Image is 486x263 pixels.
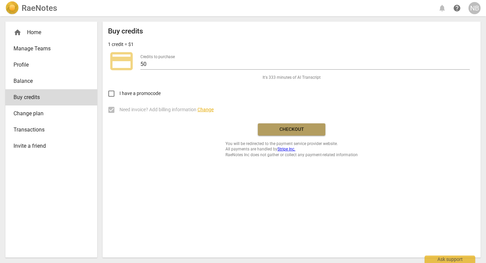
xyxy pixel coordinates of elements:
[108,48,135,75] span: credit_card
[13,142,84,150] span: Invite a friend
[108,27,143,35] h2: Buy credits
[453,4,461,12] span: help
[277,147,295,151] a: Stripe Inc.
[451,2,463,14] a: Help
[119,90,161,97] span: I have a promocode
[5,122,97,138] a: Transactions
[263,75,321,80] span: It's 333 minutes of AI Transcript
[5,73,97,89] a: Balance
[258,123,325,136] button: Checkout
[140,55,175,59] label: Credits to purchase
[13,28,22,37] span: home
[5,1,57,15] a: LogoRaeNotes
[13,61,84,69] span: Profile
[5,24,97,41] div: Home
[13,126,84,134] span: Transactions
[425,256,475,263] div: Ask support
[468,2,481,14] button: NB
[5,57,97,73] a: Profile
[119,106,214,113] span: Need invoice? Add billing information
[225,141,358,158] span: You will be redirected to the payment service provider website. All payments are handled by RaeNo...
[13,77,84,85] span: Balance
[5,41,97,57] a: Manage Teams
[108,41,134,48] p: 1 credit = $1
[5,89,97,105] a: Buy credits
[197,107,214,112] span: Change
[5,1,19,15] img: Logo
[13,45,84,53] span: Manage Teams
[5,138,97,154] a: Invite a friend
[13,110,84,118] span: Change plan
[5,105,97,122] a: Change plan
[263,126,320,133] span: Checkout
[22,3,57,13] h2: RaeNotes
[13,93,84,101] span: Buy credits
[13,28,84,37] div: Home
